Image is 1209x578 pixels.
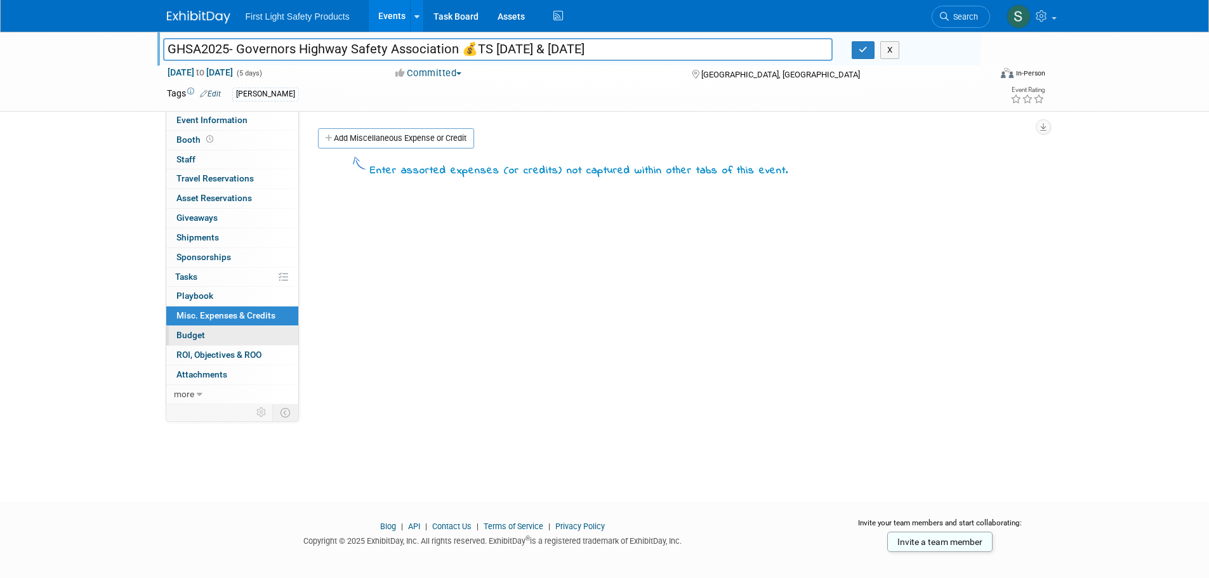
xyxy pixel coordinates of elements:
[166,248,298,267] a: Sponsorships
[167,87,221,102] td: Tags
[176,173,254,183] span: Travel Reservations
[232,88,299,101] div: [PERSON_NAME]
[176,154,195,164] span: Staff
[545,522,553,531] span: |
[887,532,993,552] a: Invite a team member
[166,346,298,365] a: ROI, Objectives & ROO
[176,115,248,125] span: Event Information
[176,291,213,301] span: Playbook
[176,310,275,320] span: Misc. Expenses & Credits
[176,369,227,379] span: Attachments
[176,213,218,223] span: Giveaways
[167,11,230,23] img: ExhibitDay
[166,306,298,325] a: Misc. Expenses & Credits
[166,385,298,404] a: more
[701,70,860,79] span: [GEOGRAPHIC_DATA], [GEOGRAPHIC_DATA]
[166,287,298,306] a: Playbook
[272,404,298,421] td: Toggle Event Tabs
[166,189,298,208] a: Asset Reservations
[235,69,262,77] span: (5 days)
[176,135,216,145] span: Booth
[915,66,1046,85] div: Event Format
[473,522,482,531] span: |
[204,135,216,144] span: Booth not reserved yet
[176,252,231,262] span: Sponsorships
[166,169,298,188] a: Travel Reservations
[408,522,420,531] a: API
[838,518,1043,537] div: Invite your team members and start collaborating:
[525,535,530,542] sup: ®
[194,67,206,77] span: to
[1007,4,1031,29] img: Steph Willemsen
[167,532,819,547] div: Copyright © 2025 ExhibitDay, Inc. All rights reserved. ExhibitDay is a registered trademark of Ex...
[949,12,978,22] span: Search
[251,404,273,421] td: Personalize Event Tab Strip
[370,164,788,179] div: Enter assorted expenses (or credits) not captured within other tabs of this event.
[166,209,298,228] a: Giveaways
[176,232,219,242] span: Shipments
[380,522,396,531] a: Blog
[555,522,605,531] a: Privacy Policy
[422,522,430,531] span: |
[176,350,261,360] span: ROI, Objectives & ROO
[398,522,406,531] span: |
[484,522,543,531] a: Terms of Service
[1015,69,1045,78] div: In-Person
[1010,87,1045,93] div: Event Rating
[246,11,350,22] span: First Light Safety Products
[176,330,205,340] span: Budget
[1001,68,1014,78] img: Format-Inperson.png
[391,67,466,80] button: Committed
[932,6,990,28] a: Search
[166,111,298,130] a: Event Information
[166,228,298,247] a: Shipments
[166,365,298,384] a: Attachments
[432,522,472,531] a: Contact Us
[318,128,474,148] a: Add Miscellaneous Expense or Credit
[166,268,298,287] a: Tasks
[176,193,252,203] span: Asset Reservations
[174,389,194,399] span: more
[166,131,298,150] a: Booth
[175,272,197,282] span: Tasks
[167,67,234,78] span: [DATE] [DATE]
[200,89,221,98] a: Edit
[166,326,298,345] a: Budget
[166,150,298,169] a: Staff
[880,41,900,59] button: X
